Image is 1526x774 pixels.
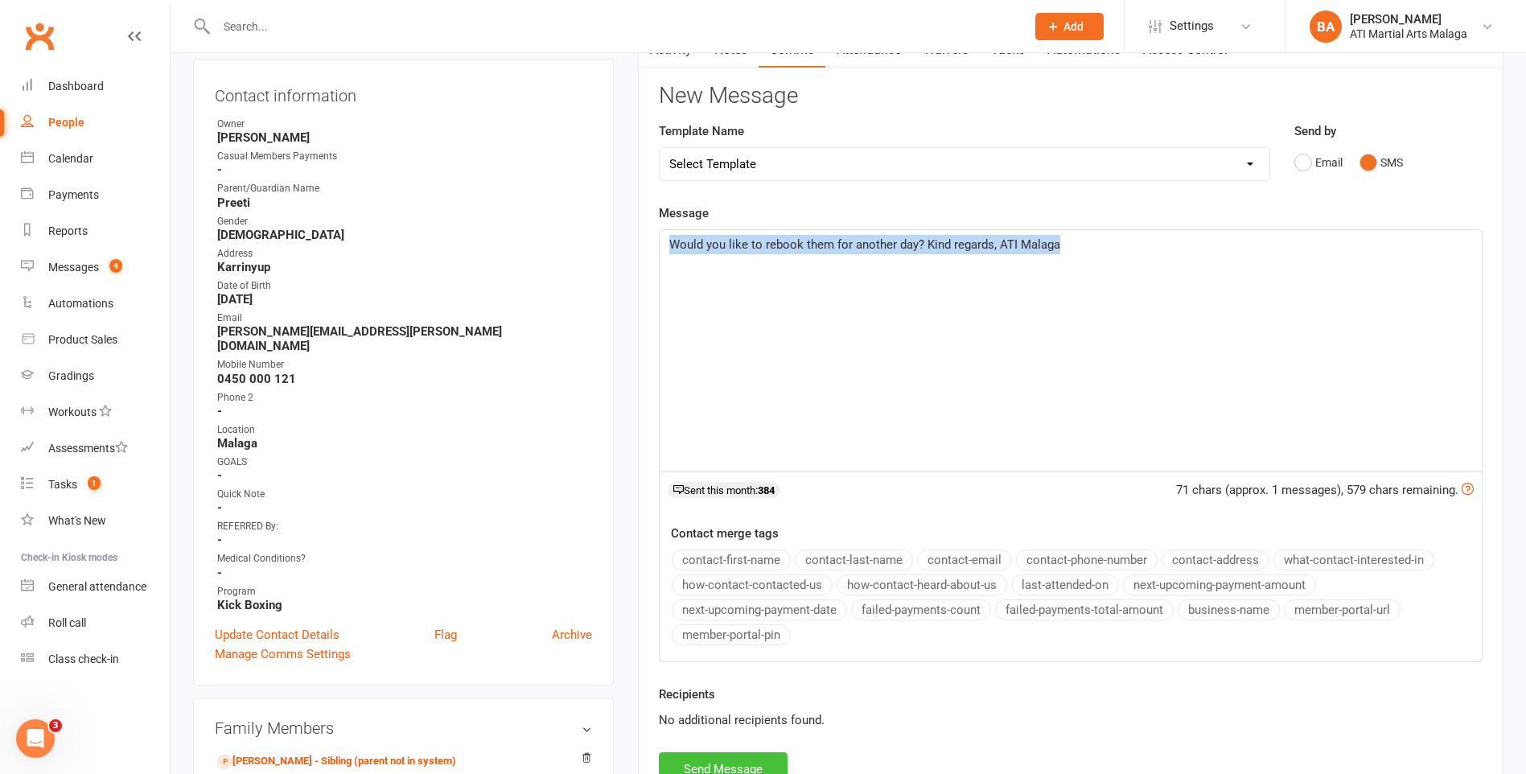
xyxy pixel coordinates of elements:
strong: [PERSON_NAME] [217,130,592,145]
button: SMS [1359,147,1403,178]
div: Email [217,311,592,326]
button: contact-address [1162,550,1269,570]
button: contact-email [917,550,1012,570]
button: contact-phone-number [1016,550,1158,570]
div: Program [217,584,592,599]
a: Workouts [21,394,170,430]
label: Message [659,204,709,223]
div: 71 chars (approx. 1 messages), 579 chars remaining. [1176,480,1474,500]
span: Add [1063,20,1084,33]
a: People [21,105,170,141]
h3: Contact information [215,80,592,105]
span: 4 [109,259,122,273]
div: Parent/Guardian Name [217,181,592,196]
div: People [48,116,84,129]
span: Settings [1170,8,1214,44]
button: next-upcoming-payment-date [672,599,847,620]
strong: 0450 000 121 [217,372,592,386]
label: Template Name [659,121,744,141]
a: Update Contact Details [215,625,339,644]
div: Address [217,246,592,261]
div: What's New [48,514,106,527]
div: Owner [217,117,592,132]
a: Product Sales [21,322,170,358]
button: contact-first-name [672,550,791,570]
strong: - [217,533,592,547]
button: what-contact-interested-in [1273,550,1434,570]
strong: - [217,163,592,177]
button: next-upcoming-payment-amount [1123,574,1316,595]
a: Tasks 1 [21,467,170,503]
a: General attendance kiosk mode [21,569,170,605]
h3: New Message [659,84,1483,109]
span: 1 [88,476,101,490]
div: Gradings [48,369,94,382]
div: Casual Members Payments [217,149,592,164]
button: Add [1035,13,1104,40]
div: Sent this month: [668,482,780,498]
div: BA [1310,10,1342,43]
button: how-contact-heard-about-us [837,574,1007,595]
div: General attendance [48,580,146,593]
div: [PERSON_NAME] [1350,12,1467,27]
label: Send by [1294,121,1336,141]
div: Dashboard [48,80,104,93]
a: Archive [552,625,592,644]
a: Roll call [21,605,170,641]
div: Gender [217,214,592,229]
div: Assessments [48,442,128,455]
div: Messages [48,261,99,274]
div: REFERRED By: [217,519,592,534]
strong: 384 [758,484,775,496]
a: [PERSON_NAME] - Sibling (parent not in system) [217,753,456,770]
a: Automations [21,286,170,322]
div: GOALS [217,455,592,470]
div: Calendar [48,152,93,165]
strong: [DATE] [217,292,592,307]
div: Location [217,422,592,438]
div: Payments [48,188,99,201]
a: Manage Comms Settings [215,644,351,664]
span: 3 [49,719,62,732]
strong: Karrinyup [217,260,592,274]
strong: - [217,566,592,580]
a: Gradings [21,358,170,394]
a: Payments [21,177,170,213]
a: What's New [21,503,170,539]
button: how-contact-contacted-us [672,574,833,595]
div: Automations [48,297,113,310]
button: member-portal-url [1284,599,1401,620]
button: member-portal-pin [672,624,791,645]
label: Contact merge tags [671,524,779,543]
input: Search... [212,15,1014,38]
iframe: Intercom live chat [16,719,55,758]
div: Workouts [48,406,97,418]
a: Clubworx [19,16,60,56]
h3: Family Members [215,719,592,737]
a: Reports [21,213,170,249]
div: Medical Conditions? [217,551,592,566]
strong: - [217,468,592,483]
strong: - [217,404,592,418]
span: Would you like to rebook them for another day? Kind regards, ATI Malaga [669,237,1060,252]
strong: Preeti [217,196,592,210]
a: Assessments [21,430,170,467]
label: Recipients [659,685,715,704]
button: failed-payments-total-amount [995,599,1174,620]
button: contact-last-name [795,550,913,570]
button: Email [1294,147,1343,178]
div: Product Sales [48,333,117,346]
button: failed-payments-count [851,599,991,620]
div: ATI Martial Arts Malaga [1350,27,1467,41]
a: Dashboard [21,68,170,105]
div: Date of Birth [217,278,592,294]
strong: Malaga [217,436,592,451]
div: Class check-in [48,653,119,665]
a: Calendar [21,141,170,177]
strong: [DEMOGRAPHIC_DATA] [217,228,592,242]
div: Mobile Number [217,357,592,373]
a: Class kiosk mode [21,641,170,677]
div: No additional recipients found. [659,710,1483,730]
div: Roll call [48,616,86,629]
a: Messages 4 [21,249,170,286]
